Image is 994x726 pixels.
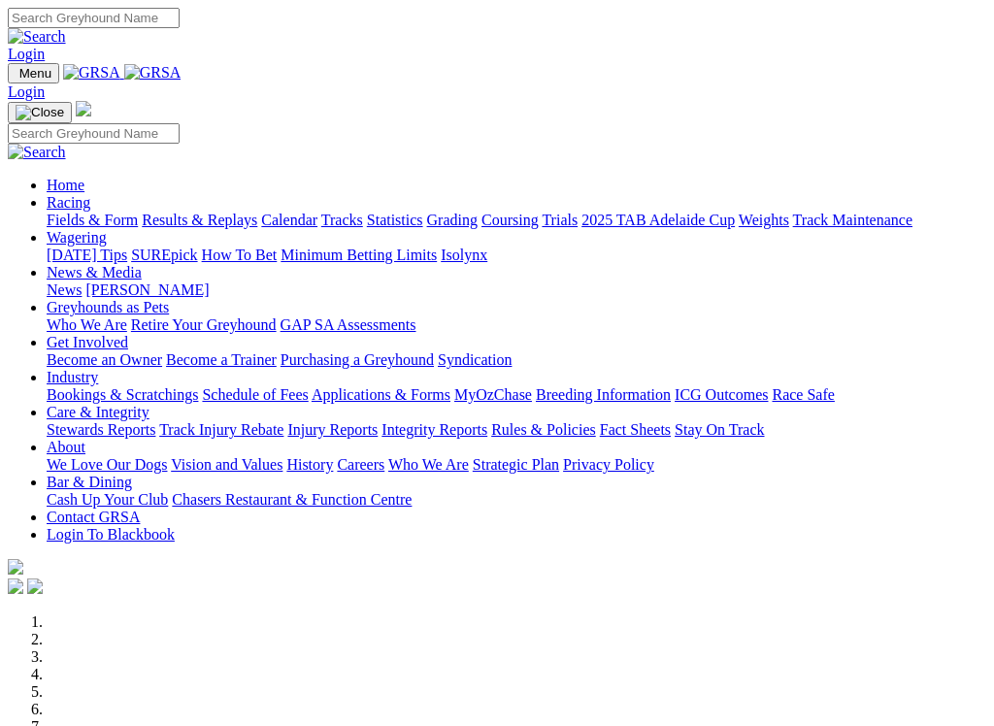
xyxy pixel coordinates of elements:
a: Who We Are [388,456,469,473]
img: logo-grsa-white.png [76,101,91,116]
img: GRSA [124,64,182,82]
a: Login To Blackbook [47,526,175,543]
div: Racing [47,212,986,229]
input: Search [8,123,180,144]
a: Care & Integrity [47,404,149,420]
div: News & Media [47,281,986,299]
a: Coursing [481,212,539,228]
a: We Love Our Dogs [47,456,167,473]
a: Stewards Reports [47,421,155,438]
a: Weights [739,212,789,228]
a: 2025 TAB Adelaide Cup [581,212,735,228]
img: Search [8,144,66,161]
a: Chasers Restaurant & Function Centre [172,491,412,508]
div: About [47,456,986,474]
div: Care & Integrity [47,421,986,439]
a: How To Bet [202,247,278,263]
img: Search [8,28,66,46]
a: Become a Trainer [166,351,277,368]
a: News & Media [47,264,142,280]
a: Privacy Policy [563,456,654,473]
a: Rules & Policies [491,421,596,438]
a: Calendar [261,212,317,228]
a: [PERSON_NAME] [85,281,209,298]
a: Wagering [47,229,107,246]
div: Greyhounds as Pets [47,316,986,334]
a: News [47,281,82,298]
a: Minimum Betting Limits [281,247,437,263]
a: Who We Are [47,316,127,333]
a: Integrity Reports [381,421,487,438]
a: Tracks [321,212,363,228]
a: Strategic Plan [473,456,559,473]
a: Bookings & Scratchings [47,386,198,403]
a: Track Injury Rebate [159,421,283,438]
a: Schedule of Fees [202,386,308,403]
a: Become an Owner [47,351,162,368]
img: logo-grsa-white.png [8,559,23,575]
a: Home [47,177,84,193]
a: SUREpick [131,247,197,263]
a: Syndication [438,351,512,368]
a: Injury Reports [287,421,378,438]
div: Wagering [47,247,986,264]
a: Get Involved [47,334,128,350]
button: Toggle navigation [8,102,72,123]
input: Search [8,8,180,28]
a: About [47,439,85,455]
a: Purchasing a Greyhound [281,351,434,368]
a: Greyhounds as Pets [47,299,169,315]
a: Careers [337,456,384,473]
a: Fact Sheets [600,421,671,438]
a: Statistics [367,212,423,228]
a: Industry [47,369,98,385]
a: Race Safe [772,386,834,403]
img: twitter.svg [27,578,43,594]
a: Contact GRSA [47,509,140,525]
a: Retire Your Greyhound [131,316,277,333]
a: Results & Replays [142,212,257,228]
div: Industry [47,386,986,404]
a: MyOzChase [454,386,532,403]
a: Racing [47,194,90,211]
a: ICG Outcomes [675,386,768,403]
a: Isolynx [441,247,487,263]
a: Vision and Values [171,456,282,473]
a: Applications & Forms [312,386,450,403]
a: GAP SA Assessments [281,316,416,333]
a: Login [8,83,45,100]
img: Close [16,105,64,120]
a: [DATE] Tips [47,247,127,263]
a: History [286,456,333,473]
a: Bar & Dining [47,474,132,490]
a: Stay On Track [675,421,764,438]
a: Track Maintenance [793,212,912,228]
a: Breeding Information [536,386,671,403]
a: Grading [427,212,478,228]
a: Trials [542,212,578,228]
div: Bar & Dining [47,491,986,509]
a: Login [8,46,45,62]
img: facebook.svg [8,578,23,594]
button: Toggle navigation [8,63,59,83]
div: Get Involved [47,351,986,369]
img: GRSA [63,64,120,82]
a: Fields & Form [47,212,138,228]
a: Cash Up Your Club [47,491,168,508]
span: Menu [19,66,51,81]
